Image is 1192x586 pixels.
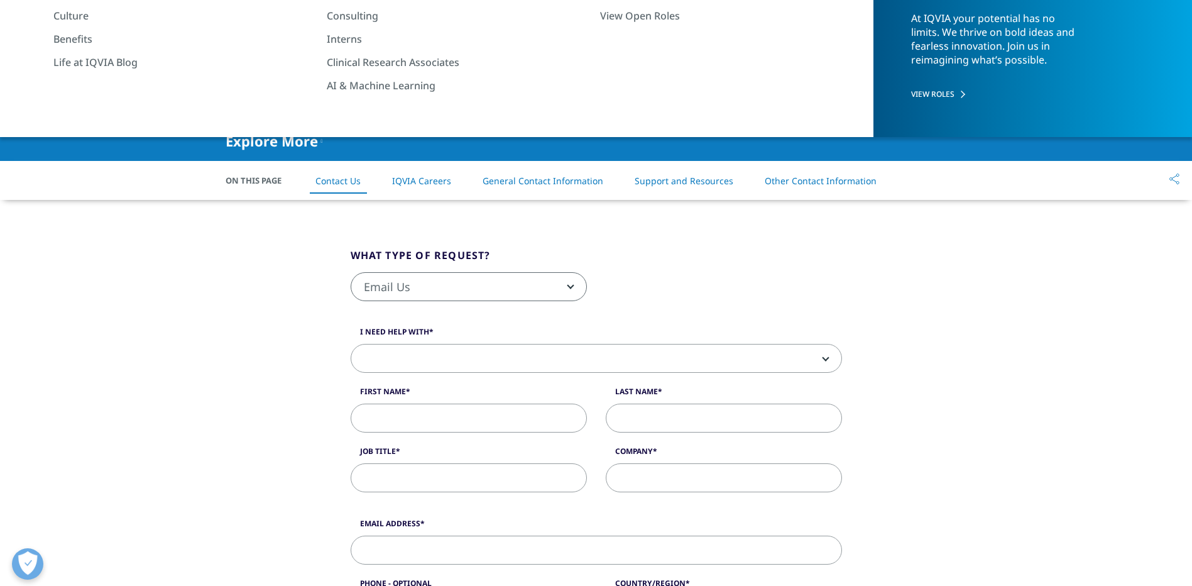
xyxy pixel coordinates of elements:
a: AI & Machine Learning [327,79,577,92]
span: Email Us [351,272,587,301]
legend: What type of request? [351,248,491,272]
label: Last Name [606,386,842,404]
label: Company [606,446,842,463]
a: Life at IQVIA Blog [53,55,304,69]
a: General Contact Information [483,175,603,187]
span: Explore More [226,133,318,148]
a: Other Contact Information [765,175,877,187]
label: Job Title [351,446,587,463]
a: VIEW ROLES [911,89,1145,99]
a: Support and Resources [635,175,733,187]
a: View Open Roles [600,9,851,23]
label: I need help with [351,326,842,344]
label: Email Address [351,518,842,536]
a: Consulting [327,9,577,23]
p: At IQVIA your potential has no limits. We thrive on bold ideas and fearless innovation. Join us i... [911,11,1085,78]
button: Ouvrir le centre de préférences [12,548,43,580]
span: Email Us [351,273,586,302]
a: Interns [327,32,577,46]
label: First Name [351,386,587,404]
a: Contact Us [315,175,361,187]
a: Culture [53,9,304,23]
a: Benefits [53,32,304,46]
a: IQVIA Careers [392,175,451,187]
span: On This Page [226,174,295,187]
a: Clinical Research Associates [327,55,577,69]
